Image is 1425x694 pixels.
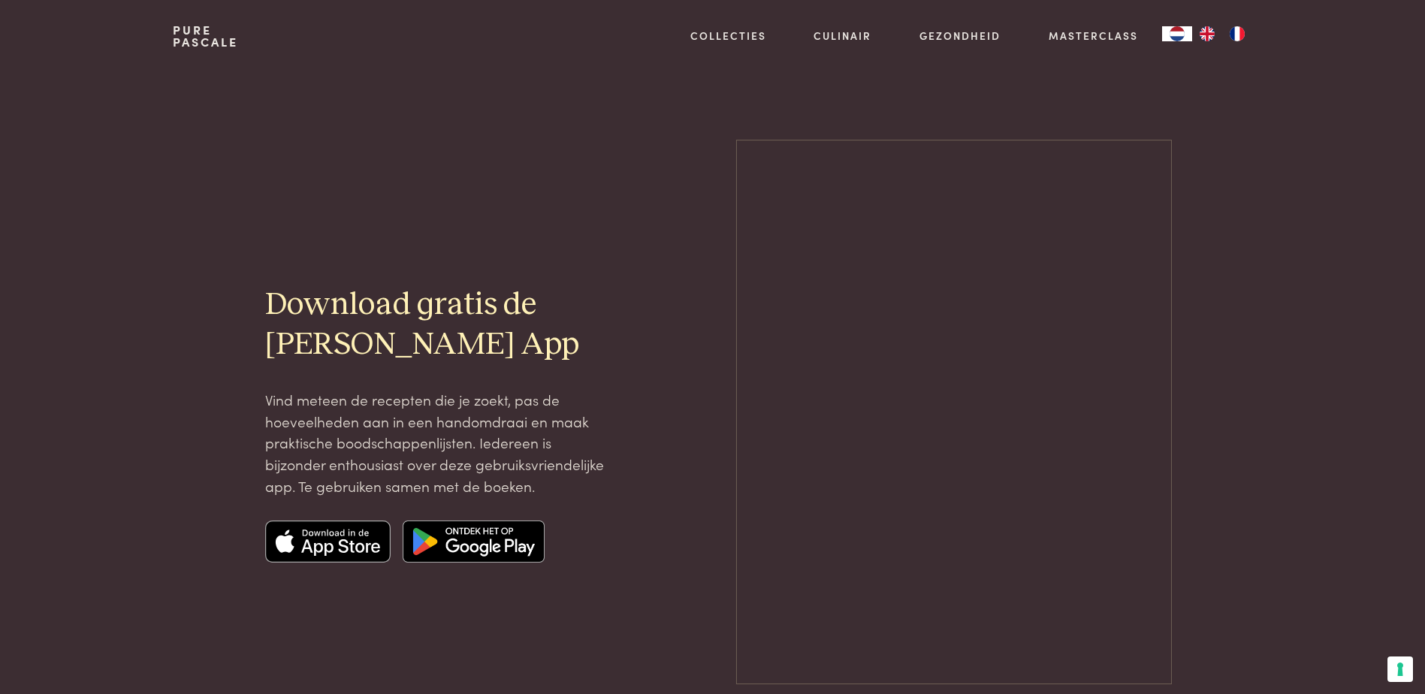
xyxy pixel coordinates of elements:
a: FR [1222,26,1252,41]
div: Language [1162,26,1192,41]
img: Google app store [403,520,545,563]
p: Vind meteen de recepten die je zoekt, pas de hoeveelheden aan in een handomdraai en maak praktisc... [265,389,609,496]
button: Uw voorkeuren voor toestemming voor trackingtechnologieën [1387,656,1413,682]
a: PurePascale [173,24,238,48]
a: Collecties [690,28,766,44]
aside: Language selected: Nederlands [1162,26,1252,41]
a: Culinair [814,28,871,44]
ul: Language list [1192,26,1252,41]
a: Masterclass [1049,28,1138,44]
a: Gezondheid [919,28,1001,44]
a: NL [1162,26,1192,41]
img: Apple app store [265,520,391,563]
h2: Download gratis de [PERSON_NAME] App [265,285,609,365]
a: EN [1192,26,1222,41]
